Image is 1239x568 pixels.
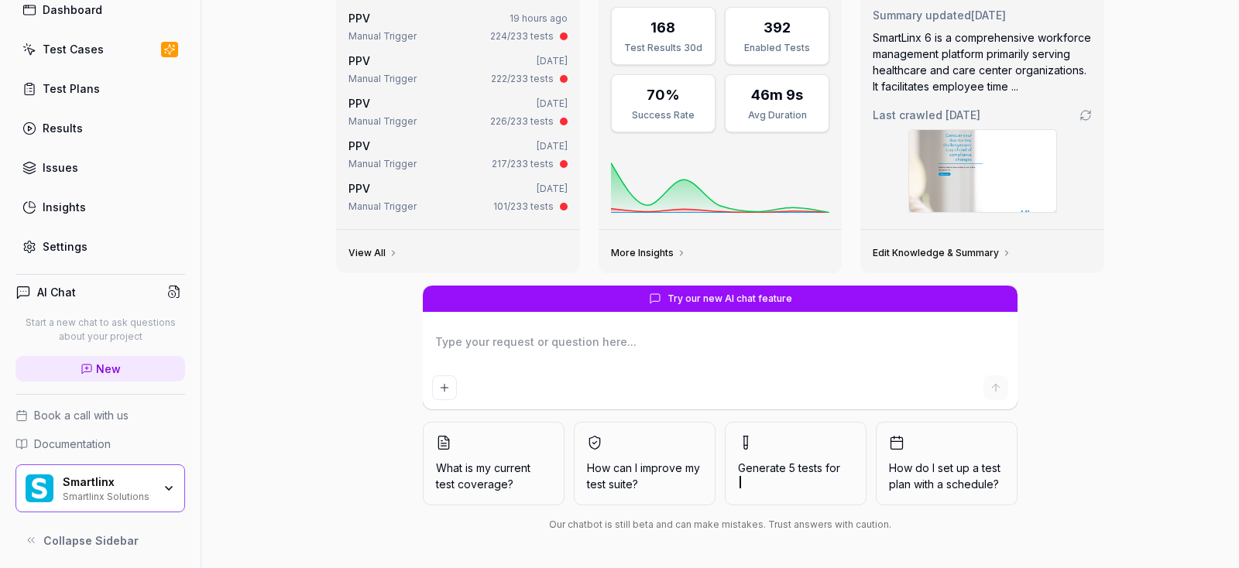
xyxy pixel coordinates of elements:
div: Success Rate [621,108,705,122]
div: 392 [764,17,791,38]
div: 46m 9s [751,84,803,105]
span: Summary updated [873,9,971,22]
a: Insights [15,192,185,222]
a: Settings [15,231,185,262]
div: Test Results 30d [621,41,705,55]
time: [DATE] [971,9,1006,22]
a: PPV[DATE]Manual Trigger217/233 tests [345,135,571,174]
a: PPV[DATE]Manual Trigger101/233 tests [345,177,571,217]
a: Book a call with us [15,407,185,423]
a: View All [348,247,398,259]
div: Test Plans [43,80,100,97]
div: Test Cases [43,41,104,57]
div: Avg Duration [735,108,819,122]
div: Our chatbot is still beta and can make mistakes. Trust answers with caution. [423,518,1018,532]
span: Documentation [34,436,111,452]
div: 226/233 tests [490,115,554,128]
span: Last crawled [873,107,980,123]
a: PPV [348,182,370,195]
div: Manual Trigger [348,157,417,171]
time: 19 hours ago [510,12,568,24]
p: Start a new chat to ask questions about your project [15,316,185,344]
div: 168 [650,17,675,38]
span: How can I improve my test suite? [587,460,702,492]
a: PPV [348,97,370,110]
div: Manual Trigger [348,29,417,43]
div: 222/233 tests [491,72,554,86]
a: Test Plans [15,74,185,104]
a: More Insights [611,247,686,259]
div: Smartlinx [63,475,153,489]
a: Go to crawling settings [1079,109,1092,121]
div: Manual Trigger [348,115,417,128]
div: Enabled Tests [735,41,819,55]
img: Smartlinx Logo [26,474,53,502]
a: Test Cases [15,34,185,64]
button: How can I improve my test suite? [574,422,716,505]
a: Documentation [15,436,185,452]
button: What is my current test coverage? [423,422,565,505]
button: Generate 5 tests for [725,422,867,505]
time: [DATE] [946,108,980,121]
a: PPV[DATE]Manual Trigger222/233 tests [345,50,571,89]
div: Manual Trigger [348,72,417,86]
button: How do I set up a test plan with a schedule? [876,422,1018,505]
a: Issues [15,152,185,183]
button: Add attachment [432,375,457,400]
div: 101/233 tests [493,200,554,214]
div: 70% [647,84,680,105]
a: Results [15,113,185,143]
div: Issues [43,159,78,176]
a: PPV [348,12,370,25]
img: Screenshot [909,130,1056,212]
a: PPV [348,54,370,67]
a: Edit Knowledge & Summary [873,247,1011,259]
div: Results [43,120,83,136]
span: Try our new AI chat feature [668,292,792,306]
time: [DATE] [537,183,568,194]
a: New [15,356,185,382]
span: Generate 5 tests for [738,460,853,492]
div: SmartLinx 6 is a comprehensive workforce management platform primarily serving healthcare and car... [873,29,1092,94]
div: Settings [43,238,88,255]
time: [DATE] [537,55,568,67]
a: PPV19 hours agoManual Trigger224/233 tests [345,7,571,46]
time: [DATE] [537,98,568,109]
button: Collapse Sidebar [15,525,185,556]
span: Book a call with us [34,407,129,423]
a: PPV [348,139,370,152]
a: PPV[DATE]Manual Trigger226/233 tests [345,92,571,132]
div: 224/233 tests [490,29,554,43]
span: New [96,361,121,377]
time: [DATE] [537,140,568,152]
div: Dashboard [43,2,102,18]
span: What is my current test coverage? [436,460,551,492]
div: Insights [43,199,86,215]
span: How do I set up a test plan with a schedule? [889,460,1004,492]
h4: AI Chat [37,284,76,300]
div: Smartlinx Solutions [63,489,153,501]
div: 217/233 tests [492,157,554,171]
button: Smartlinx LogoSmartlinxSmartlinx Solutions [15,464,185,512]
span: Collapse Sidebar [43,532,139,549]
div: Manual Trigger [348,200,417,214]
